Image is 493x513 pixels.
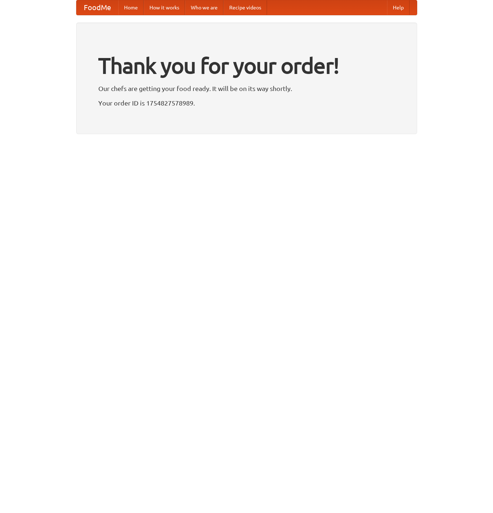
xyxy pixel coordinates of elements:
a: How it works [144,0,185,15]
a: Home [118,0,144,15]
a: Who we are [185,0,223,15]
a: Help [387,0,410,15]
a: Recipe videos [223,0,267,15]
p: Our chefs are getting your food ready. It will be on its way shortly. [98,83,395,94]
p: Your order ID is 1754827578989. [98,98,395,108]
h1: Thank you for your order! [98,48,395,83]
a: FoodMe [77,0,118,15]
